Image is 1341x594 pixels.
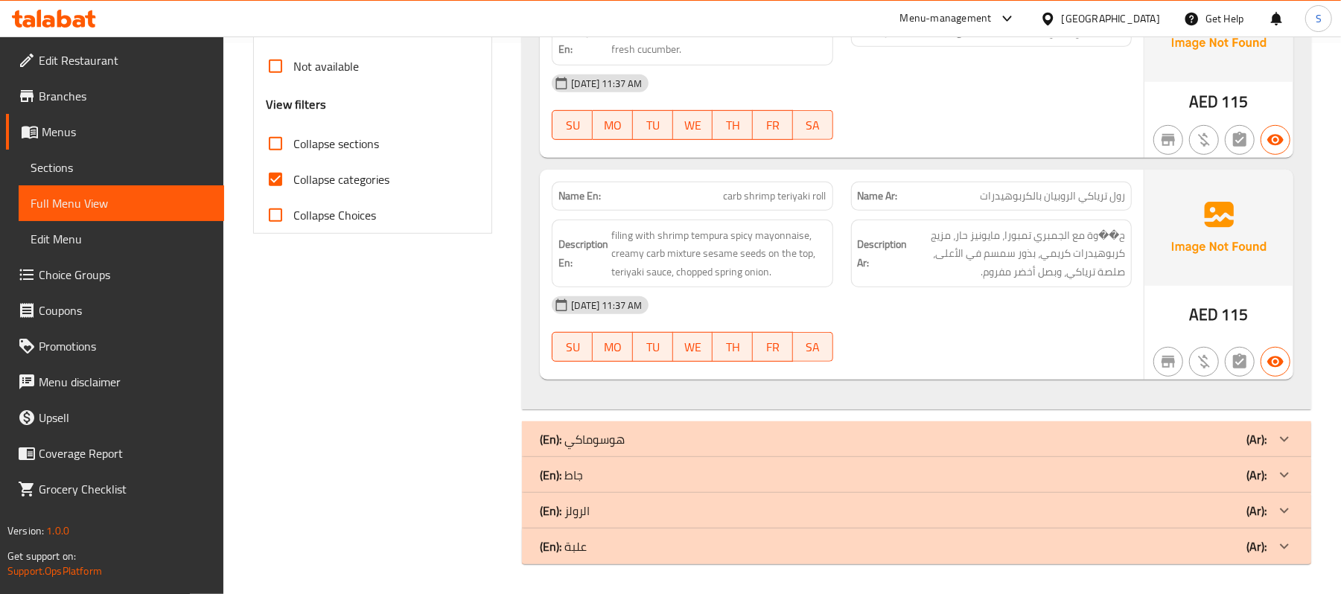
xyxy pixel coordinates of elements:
[1221,300,1248,329] span: 115
[1062,10,1160,27] div: [GEOGRAPHIC_DATA]
[639,115,667,136] span: TU
[565,77,648,91] span: [DATE] 11:37 AM
[759,115,787,136] span: FR
[39,444,212,462] span: Coverage Report
[39,409,212,427] span: Upsell
[719,115,747,136] span: TH
[1189,87,1218,116] span: AED
[753,110,793,140] button: FR
[558,115,587,136] span: SU
[31,159,212,176] span: Sections
[558,235,608,272] strong: Description En:
[639,336,667,358] span: TU
[713,332,753,362] button: TH
[719,336,747,358] span: TH
[1261,125,1290,155] button: Available
[599,336,627,358] span: MO
[1144,170,1293,286] img: Ae5nvW7+0k+MAAAAAElFTkSuQmCC
[266,96,326,113] h3: View filters
[558,22,608,59] strong: Description En:
[540,430,625,448] p: هوسوماكي
[6,400,224,435] a: Upsell
[39,337,212,355] span: Promotions
[612,22,826,59] span: sushi rice, nurri seet rolled with fresh cucumber.
[1189,300,1218,329] span: AED
[1225,347,1255,377] button: Not has choices
[293,206,376,224] span: Collapse Choices
[6,42,224,78] a: Edit Restaurant
[6,364,224,400] a: Menu disclaimer
[540,499,561,522] b: (En):
[1261,347,1290,377] button: Available
[6,471,224,507] a: Grocery Checklist
[31,230,212,248] span: Edit Menu
[558,336,587,358] span: SU
[793,332,833,362] button: SA
[6,435,224,471] a: Coverage Report
[522,457,1311,493] div: (En): جاط(Ar):
[39,301,212,319] span: Coupons
[980,188,1125,204] span: رول ترياكي الروبيان بالكربوهيدرات
[1246,428,1267,450] b: (Ar):
[673,332,713,362] button: WE
[679,336,707,358] span: WE
[759,336,787,358] span: FR
[540,466,583,484] p: جاط
[1189,125,1219,155] button: Purchased item
[565,298,648,313] span: [DATE] 11:37 AM
[6,328,224,364] a: Promotions
[593,110,633,140] button: MO
[858,22,922,41] strong: Description Ar:
[1246,499,1267,522] b: (Ar):
[679,115,707,136] span: WE
[39,373,212,391] span: Menu disclaimer
[19,185,224,221] a: Full Menu View
[753,332,793,362] button: FR
[593,332,633,362] button: MO
[793,110,833,140] button: SA
[540,537,587,555] p: علبة
[1153,125,1183,155] button: Not branch specific item
[293,57,359,75] span: Not available
[293,170,389,188] span: Collapse categories
[713,110,753,140] button: TH
[39,87,212,105] span: Branches
[6,293,224,328] a: Coupons
[633,110,673,140] button: TU
[540,464,561,486] b: (En):
[900,10,992,28] div: Menu-management
[724,188,826,204] span: carb shrimp teriyaki roll
[799,336,827,358] span: SA
[39,266,212,284] span: Choice Groups
[633,332,673,362] button: TU
[6,78,224,114] a: Branches
[799,115,827,136] span: SA
[42,123,212,141] span: Menus
[31,194,212,212] span: Full Menu View
[522,421,1311,457] div: (En): هوسوماكي(Ar):
[1189,347,1219,377] button: Purchased item
[6,114,224,150] a: Menus
[19,221,224,257] a: Edit Menu
[293,22,339,39] span: Available
[7,521,44,540] span: Version:
[1225,125,1255,155] button: Not has choices
[552,110,593,140] button: SU
[858,188,898,204] strong: Name Ar:
[858,235,908,272] strong: Description Ar:
[293,135,379,153] span: Collapse sections
[540,535,561,558] b: (En):
[540,428,561,450] b: (En):
[558,188,601,204] strong: Name En:
[552,332,593,362] button: SU
[19,150,224,185] a: Sections
[540,502,590,520] p: الرولز
[7,546,76,566] span: Get support on:
[1246,464,1267,486] b: (Ar):
[39,480,212,498] span: Grocery Checklist
[673,110,713,140] button: WE
[522,528,1311,564] div: (En): علبة(Ar):
[1221,87,1248,116] span: 115
[46,521,69,540] span: 1.0.0
[7,561,102,581] a: Support.OpsPlatform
